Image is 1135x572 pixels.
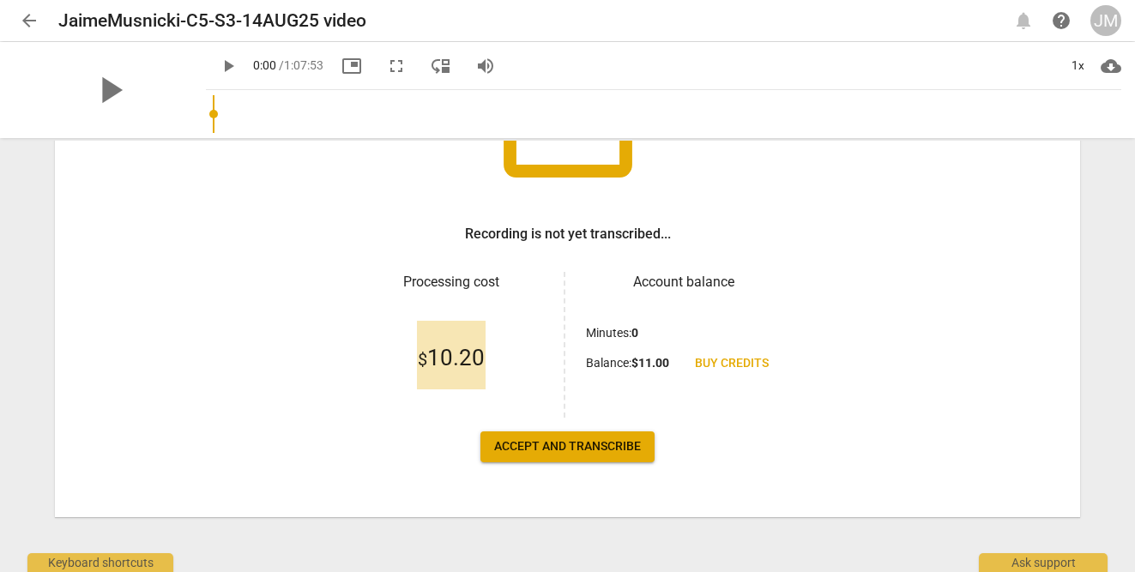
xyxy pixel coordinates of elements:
[279,58,323,72] span: / 1:07:53
[470,51,501,81] button: Volume
[480,431,655,462] button: Accept and transcribe
[426,51,456,81] button: View player as separate pane
[418,346,485,371] span: 10.20
[88,68,132,112] span: play_arrow
[341,56,362,76] span: picture_in_picture
[1090,5,1121,36] button: JM
[381,51,412,81] button: Fullscreen
[353,272,550,292] h3: Processing cost
[1061,52,1094,80] div: 1x
[1101,56,1121,76] span: cloud_download
[586,324,638,342] p: Minutes :
[695,355,769,372] span: Buy credits
[465,224,671,244] h3: Recording is not yet transcribed...
[586,272,782,292] h3: Account balance
[253,58,276,72] span: 0:00
[494,438,641,455] span: Accept and transcribe
[475,56,496,76] span: volume_up
[19,10,39,31] span: arrow_back
[27,553,173,572] div: Keyboard shortcuts
[336,51,367,81] button: Picture in picture
[58,10,366,32] h2: JaimeMusnicki-C5-S3-14AUG25 video
[213,51,244,81] button: Play
[418,349,427,370] span: $
[631,356,669,370] b: $ 11.00
[586,354,669,372] p: Balance :
[386,56,407,76] span: fullscreen
[218,56,238,76] span: play_arrow
[1046,5,1077,36] a: Help
[1051,10,1072,31] span: help
[431,56,451,76] span: move_down
[631,326,638,340] b: 0
[681,348,782,379] a: Buy credits
[979,553,1108,572] div: Ask support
